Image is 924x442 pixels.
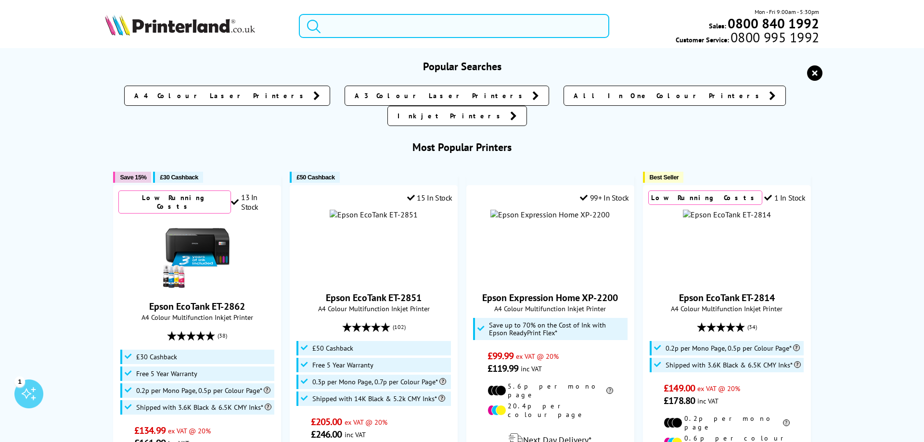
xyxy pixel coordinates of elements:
[153,172,203,183] button: £30 Cashback
[407,193,452,202] div: 15 In Stock
[728,14,819,32] b: 0800 840 1992
[296,174,334,181] span: £50 Cashback
[488,362,519,375] span: £119.99
[161,218,233,290] img: Epson EcoTank ET-2862
[482,291,618,304] a: Epson Expression Home XP-2200
[118,190,231,214] div: Low Running Costs
[312,378,446,386] span: 0.3p per Mono Page, 0.7p per Colour Page*
[664,382,695,394] span: £149.00
[697,384,740,393] span: ex VAT @ 20%
[488,350,514,362] span: £99.99
[755,7,819,16] span: Mon - Fri 9:00am - 5:30pm
[726,19,819,28] a: 0800 840 1992
[679,291,775,304] a: Epson EcoTank ET-2814
[488,402,614,419] li: 20.4p per colour page
[345,86,549,106] a: A3 Colour Laser Printers
[136,353,177,361] span: £30 Cashback
[709,21,726,30] span: Sales:
[149,300,245,313] a: Epson EcoTank ET-2862
[697,396,719,405] span: inc VAT
[14,376,25,387] div: 1
[136,387,270,394] span: 0.2p per Mono Page, 0.5p per Colour Page*
[105,60,820,73] h3: Popular Searches
[136,404,271,411] span: Shipped with 3.6K Black & 6.5K CMY Inks*
[218,327,227,345] span: (38)
[472,304,629,313] span: A4 Colour Multifunction Inkjet Printer
[676,33,819,44] span: Customer Service:
[168,426,211,435] span: ex VAT @ 20%
[488,382,614,399] li: 5.6p per mono page
[683,210,771,219] img: Epson EcoTank ET-2814
[118,313,276,322] span: A4 Colour Multifunction Inkjet Printer
[574,91,764,101] span: All In One Colour Printers
[290,172,339,183] button: £50 Cashback
[311,428,342,441] span: £246.00
[393,318,406,336] span: (102)
[729,33,819,42] span: 0800 995 1992
[580,193,629,202] div: 99+ In Stock
[648,304,806,313] span: A4 Colour Multifunction Inkjet Printer
[134,91,308,101] span: A4 Colour Laser Printers
[355,91,527,101] span: A3 Colour Laser Printers
[345,417,387,427] span: ex VAT @ 20%
[664,394,695,407] span: £178.80
[124,86,330,106] a: A4 Colour Laser Printers
[398,111,505,121] span: Inkjet Printers
[330,210,418,219] img: Epson EcoTank ET-2851
[516,352,559,361] span: ex VAT @ 20%
[295,304,452,313] span: A4 Colour Multifunction Inkjet Printer
[666,344,800,352] span: 0.2p per Mono Page, 0.5p per Colour Page*
[490,210,610,219] img: Epson Expression Home XP-2200
[311,416,342,428] span: £205.00
[345,430,366,439] span: inc VAT
[160,174,198,181] span: £30 Cashback
[747,318,757,336] span: (34)
[666,361,801,369] span: Shipped with 3.6K Black & 6.5K CMY Inks*
[326,291,422,304] a: Epson EcoTank ET-2851
[105,14,255,36] img: Printerland Logo
[161,283,233,292] a: Epson EcoTank ET-2862
[105,14,287,38] a: Printerland Logo
[312,344,353,352] span: £50 Cashback
[564,86,786,106] a: All In One Colour Printers
[231,192,276,212] div: 13 In Stock
[387,106,527,126] a: Inkjet Printers
[489,321,625,337] span: Save up to 70% on the Cost of Ink with Epson ReadyPrint Flex*
[643,172,684,183] button: Best Seller
[521,364,542,373] span: inc VAT
[136,370,197,378] span: Free 5 Year Warranty
[764,193,806,202] div: 1 In Stock
[134,424,166,437] span: £134.99
[650,174,679,181] span: Best Seller
[105,140,820,154] h3: Most Popular Printers
[299,14,609,38] input: Search product or brand
[664,414,790,431] li: 0.2p per mono page
[113,172,151,183] button: Save 15%
[648,190,762,205] div: Low Running Costs
[312,361,373,369] span: Free 5 Year Warranty
[120,174,146,181] span: Save 15%
[312,395,445,403] span: Shipped with 14K Black & 5.2k CMY Inks*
